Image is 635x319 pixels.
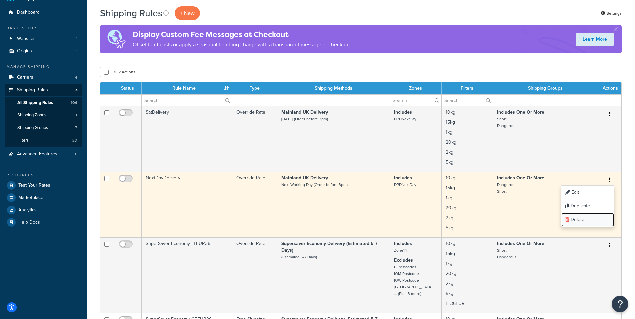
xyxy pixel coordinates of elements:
[281,174,328,181] strong: Mainland UK Delivery
[446,185,489,191] p: 15kg
[5,148,82,160] li: Advanced Features
[5,134,82,147] a: Filters 23
[72,138,77,143] span: 23
[446,225,489,231] p: 5kg
[232,237,277,313] td: Override Rate
[561,213,614,227] a: Delete
[100,67,139,77] button: Bulk Actions
[277,82,390,94] th: Shipping Methods
[5,64,82,70] div: Manage Shipping
[497,247,517,260] small: Short Dangerous
[390,95,441,106] input: Search
[5,109,82,121] li: Shipping Zones
[76,36,77,42] span: 1
[281,116,328,122] small: [DATE] (Order before 3pm)
[446,149,489,156] p: 2kg
[17,87,48,93] span: Shipping Rules
[598,82,621,94] th: Actions
[5,122,82,134] a: Shipping Groups 7
[442,82,493,94] th: Filters
[576,33,614,46] a: Learn More
[497,109,544,116] strong: Includes One Or More
[281,240,378,254] strong: Supersaver Economy Delivery (Estimated 5-7 Days)
[5,71,82,84] li: Carriers
[601,9,622,18] a: Settings
[394,240,412,247] strong: Includes
[5,204,82,216] a: Analytics
[100,7,162,20] h1: Shipping Rules
[446,215,489,221] p: 2kg
[17,10,40,15] span: Dashboard
[232,172,277,237] td: Override Rate
[5,122,82,134] li: Shipping Groups
[75,125,77,131] span: 7
[133,29,351,40] h4: Display Custom Fee Messages at Checkout
[71,100,77,106] span: 104
[446,260,489,267] p: 1kg
[281,254,317,260] small: (Estimated 5-7 Days)
[76,48,77,54] span: 1
[142,82,232,94] th: Rule Name : activate to sort column ascending
[133,40,351,49] p: Offset tariff costs or apply a seasonal handling charge with a transparent message at checkout.
[5,179,82,191] li: Test Your Rates
[5,192,82,204] a: Marketplace
[75,151,77,157] span: 0
[394,257,413,264] strong: Excludes
[17,138,29,143] span: Filters
[442,172,493,237] td: 10kg
[5,97,82,109] li: All Shipping Rules
[113,82,142,94] th: Status
[446,159,489,166] p: 5kg
[232,106,277,172] td: Override Rate
[281,109,328,116] strong: Mainland UK Delivery
[5,97,82,109] a: All Shipping Rules 104
[5,33,82,45] li: Websites
[5,45,82,57] a: Origins 1
[394,247,407,253] small: Zone14
[17,48,32,54] span: Origins
[5,134,82,147] li: Filters
[442,95,493,106] input: Search
[497,182,517,194] small: Dangerous Short
[394,116,416,122] small: DPDNextDay
[612,296,628,312] button: Open Resource Center
[493,82,598,94] th: Shipping Groups
[5,216,82,228] a: Help Docs
[446,129,489,136] p: 1kg
[17,112,46,118] span: Shipping Zones
[394,174,412,181] strong: Includes
[446,119,489,126] p: 15kg
[5,148,82,160] a: Advanced Features 0
[18,183,50,188] span: Test Your Rates
[394,182,416,188] small: DPDNextDay
[5,6,82,19] a: Dashboard
[17,75,33,80] span: Carriers
[561,186,614,199] a: Edit
[390,82,442,94] th: Zones
[394,264,432,297] small: CIPostcodes IOM Postcode IOW Postcode [GEOGRAPHIC_DATA] ... (Plus 3 more)
[281,182,348,188] small: Next Working Day (Order before 3pm)
[446,300,489,307] p: LT36EUR
[72,112,77,118] span: 33
[142,237,232,313] td: SuperSaver Economy LTEUR36
[232,82,277,94] th: Type
[75,75,77,80] span: 4
[497,116,517,129] small: Short Dangerous
[446,290,489,297] p: 5kg
[18,220,40,225] span: Help Docs
[446,270,489,277] p: 20kg
[17,125,48,131] span: Shipping Groups
[497,240,544,247] strong: Includes One Or More
[5,33,82,45] a: Websites 1
[446,250,489,257] p: 15kg
[100,25,133,53] img: duties-banner-06bc72dcb5fe05cb3f9472aba00be2ae8eb53ab6f0d8bb03d382ba314ac3c341.png
[142,172,232,237] td: NextDayDelivery
[5,45,82,57] li: Origins
[5,25,82,31] div: Basic Setup
[175,6,200,20] p: + New
[18,207,37,213] span: Analytics
[5,172,82,178] div: Resources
